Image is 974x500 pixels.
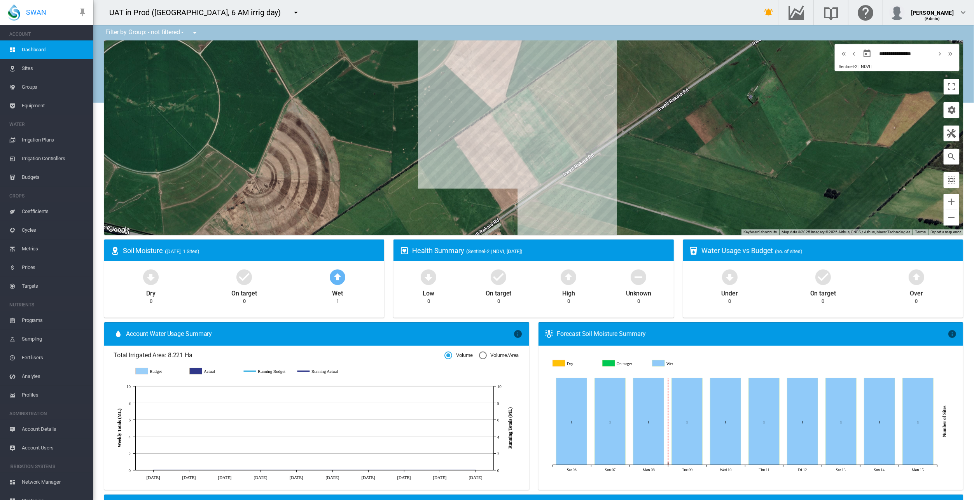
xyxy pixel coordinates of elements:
[497,435,500,439] tspan: 4
[402,469,406,472] circle: Running Actual Aug 25 0
[129,401,131,406] tspan: 8
[22,330,87,348] span: Sampling
[839,64,870,69] span: Sentinel-2 | NDVI
[728,298,731,305] div: 0
[889,5,905,20] img: profile.jpg
[22,59,87,78] span: Sites
[653,360,697,367] g: Wet
[190,28,199,37] md-icon: icon-menu-down
[126,384,131,389] tspan: 10
[332,286,343,298] div: Wet
[129,435,131,439] tspan: 4
[822,8,840,17] md-icon: Search the knowledge base
[497,401,500,406] tspan: 8
[567,468,577,472] tspan: Sat 06
[110,246,120,255] md-icon: icon-map-marker-radius
[507,407,513,449] tspan: Running Totals (ML)
[231,286,257,298] div: On target
[603,360,647,367] g: On target
[26,7,46,17] span: SWAN
[720,267,739,286] md-icon: icon-arrow-down-bold-circle
[947,105,956,115] md-icon: icon-cog
[553,360,597,367] g: Dry
[291,8,301,17] md-icon: icon-menu-down
[165,248,199,254] span: ([DATE], 1 Sites)
[497,298,500,305] div: 0
[874,468,885,472] tspan: Sun 14
[856,8,875,17] md-icon: Click here for help
[22,473,87,491] span: Network Manager
[22,258,87,277] span: Prices
[22,348,87,367] span: Fertilisers
[545,329,554,339] md-icon: icon-thermometer-lines
[288,5,304,20] button: icon-menu-down
[910,286,923,298] div: Over
[915,298,918,305] div: 0
[22,168,87,187] span: Budgets
[147,476,160,480] tspan: [DATE]
[117,409,122,448] tspan: Weekly Totals (ML)
[129,451,131,456] tspan: 2
[326,476,339,480] tspan: [DATE]
[958,8,968,17] md-icon: icon-chevron-down
[22,131,87,149] span: Irrigation Plans
[947,175,956,185] md-icon: icon-select-all
[444,352,472,359] md-radio-button: Volume
[479,352,519,359] md-radio-button: Volume/Area
[702,246,957,255] div: Water Usage vs Budget
[743,229,777,235] button: Keyboard shortcuts
[129,468,131,473] tspan: 0
[106,225,132,235] a: Open this area in Google Maps (opens a new window)
[218,476,232,480] tspan: [DATE]
[22,311,87,330] span: Programs
[427,298,430,305] div: 0
[423,286,434,298] div: Low
[871,64,873,69] span: |
[514,329,523,339] md-icon: icon-information
[497,418,500,422] tspan: 6
[864,378,895,465] g: Wet Sep 14, 2025 1
[839,49,849,58] button: icon-chevron-double-left
[562,286,575,298] div: High
[123,246,378,255] div: Soil Moisture
[22,420,87,439] span: Account Details
[9,28,87,40] span: ACCOUNT
[556,378,587,465] g: Wet Sep 06, 2025 1
[9,118,87,131] span: WATER
[22,202,87,221] span: Coefficients
[915,230,926,234] a: Terms
[367,469,370,472] circle: Running Actual Aug 18 0
[9,299,87,311] span: NUTRIENTS
[182,476,196,480] tspan: [DATE]
[946,49,955,58] md-icon: icon-chevron-double-right
[944,79,959,94] button: Toggle fullscreen view
[671,378,702,465] g: Wet Sep 09, 2025 1
[797,468,807,472] tspan: Fri 12
[22,367,87,386] span: Analytes
[825,378,856,465] g: Wet Sep 13, 2025 1
[489,267,508,286] md-icon: icon-checkbox-marked-circle
[810,286,836,298] div: On target
[850,49,858,58] md-icon: icon-chevron-left
[362,476,375,480] tspan: [DATE]
[433,476,447,480] tspan: [DATE]
[839,49,848,58] md-icon: icon-chevron-double-left
[720,468,731,472] tspan: Wed 10
[911,6,954,14] div: [PERSON_NAME]
[146,286,156,298] div: Dry
[412,246,667,255] div: Health Summary
[295,469,298,472] circle: Running Actual Aug 4 0
[400,246,409,255] md-icon: icon-heart-box-outline
[259,469,262,472] circle: Running Actual Jul 28 0
[129,418,131,422] tspan: 6
[78,8,87,17] md-icon: icon-pin
[328,267,347,286] md-icon: icon-arrow-up-bold-circle
[849,49,859,58] button: icon-chevron-left
[126,330,514,338] span: Account Water Usage Summary
[9,407,87,420] span: ADMINISTRATION
[297,368,344,375] g: Running Actual
[944,172,959,188] button: icon-select-all
[682,468,692,472] tspan: Tue 09
[22,386,87,404] span: Profiles
[761,5,776,20] button: icon-bell-ring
